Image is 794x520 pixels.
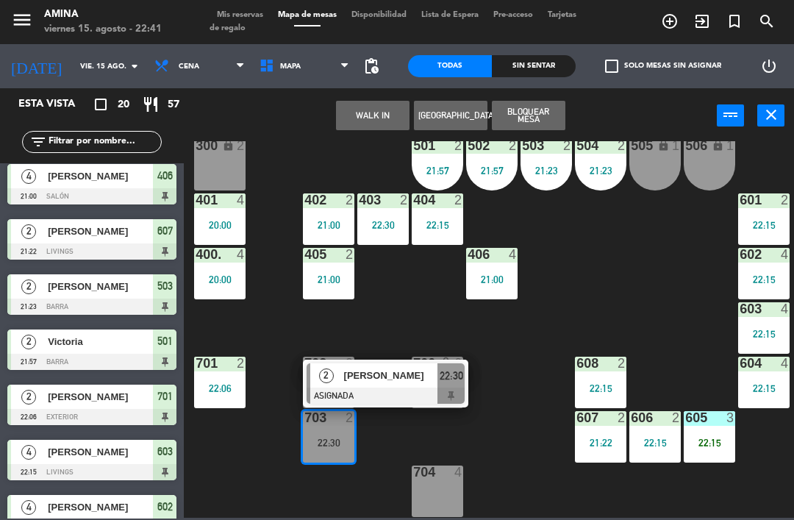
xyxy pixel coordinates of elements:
[605,60,618,73] span: check_box_outline_blank
[454,357,463,370] div: 6
[717,104,744,127] button: power_input
[237,357,246,370] div: 2
[118,96,129,113] span: 20
[509,248,518,261] div: 4
[466,165,518,176] div: 21:57
[413,139,414,152] div: 501
[344,368,438,383] span: [PERSON_NAME]
[454,139,463,152] div: 2
[718,9,751,34] span: Reserva especial
[142,96,160,113] i: restaurant
[661,13,679,30] i: add_circle_outline
[492,55,576,77] div: Sin sentar
[575,438,626,448] div: 21:22
[686,9,718,34] span: WALK IN
[454,466,463,479] div: 4
[413,466,414,479] div: 704
[740,193,740,207] div: 601
[618,139,626,152] div: 2
[157,498,173,516] span: 602
[362,57,380,75] span: pending_actions
[48,224,153,239] span: [PERSON_NAME]
[760,57,778,75] i: power_settings_new
[21,390,36,405] span: 2
[413,193,414,207] div: 404
[722,106,740,124] i: power_input
[618,357,626,370] div: 2
[357,220,409,230] div: 22:30
[492,101,565,130] button: Bloquear Mesa
[751,9,783,34] span: BUSCAR
[740,357,740,370] div: 604
[618,411,626,424] div: 2
[522,139,523,152] div: 503
[629,438,681,448] div: 22:15
[21,500,36,515] span: 4
[319,368,334,383] span: 2
[157,443,173,460] span: 603
[344,11,414,19] span: Disponibilidad
[440,367,463,385] span: 22:30
[521,165,572,176] div: 21:23
[605,60,721,73] label: Solo mesas sin asignar
[304,248,305,261] div: 405
[237,248,246,261] div: 4
[346,357,354,370] div: 2
[781,302,790,316] div: 4
[685,411,686,424] div: 605
[7,96,106,113] div: Esta vista
[509,139,518,152] div: 2
[738,329,790,339] div: 22:15
[738,274,790,285] div: 22:15
[466,274,518,285] div: 21:00
[414,11,486,19] span: Lista de Espera
[29,133,47,151] i: filter_list
[346,193,354,207] div: 2
[304,411,305,424] div: 703
[781,248,790,261] div: 4
[468,139,468,152] div: 502
[346,248,354,261] div: 2
[781,357,790,370] div: 4
[781,193,790,207] div: 2
[336,101,409,130] button: WALK IN
[408,55,492,77] div: Todas
[657,139,670,152] i: lock
[48,444,153,460] span: [PERSON_NAME]
[654,9,686,34] span: RESERVAR MESA
[414,101,487,130] button: [GEOGRAPHIC_DATA]
[486,11,540,19] span: Pre-acceso
[48,389,153,405] span: [PERSON_NAME]
[575,383,626,393] div: 22:15
[684,438,735,448] div: 22:15
[672,411,681,424] div: 2
[740,248,740,261] div: 602
[126,57,143,75] i: arrow_drop_down
[757,104,784,127] button: close
[194,220,246,230] div: 20:00
[346,411,354,424] div: 2
[21,279,36,294] span: 2
[726,13,743,30] i: turned_in_not
[157,167,173,185] span: 406
[21,335,36,349] span: 2
[412,165,463,176] div: 21:57
[92,96,110,113] i: crop_square
[44,7,162,22] div: Amina
[48,279,153,294] span: [PERSON_NAME]
[47,134,161,150] input: Filtrar por nombre...
[738,383,790,393] div: 22:15
[576,139,577,152] div: 504
[563,139,572,152] div: 2
[726,411,735,424] div: 3
[237,193,246,207] div: 4
[303,274,354,285] div: 21:00
[726,139,735,152] div: 1
[454,193,463,207] div: 2
[21,169,36,184] span: 4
